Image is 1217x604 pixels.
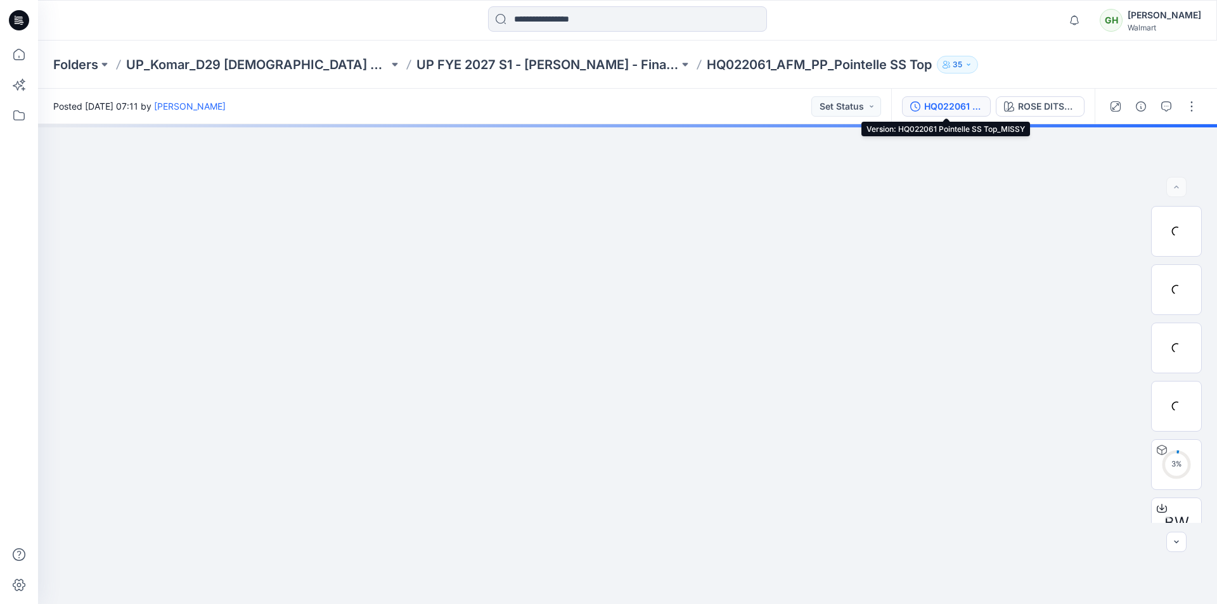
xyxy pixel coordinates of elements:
span: Posted [DATE] 07:11 by [53,100,226,113]
div: GH [1100,9,1123,32]
img: HQ022061 Pointelle SS Top_MISSY ROSE DITSY V3 CW9 [1152,440,1201,489]
button: HQ022061 Pointelle SS Top_MISSY [902,96,991,117]
div: 3 % [1161,459,1192,470]
button: 35 [937,56,978,74]
div: HQ022061 Pointelle SS Top_MISSY [924,100,982,113]
div: [PERSON_NAME] [1128,8,1201,23]
a: UP FYE 2027 S1 - [PERSON_NAME] - Final Approval Board [416,56,679,74]
a: [PERSON_NAME] [154,101,226,112]
div: Walmart [1128,23,1201,32]
p: 35 [953,58,962,72]
div: ROSE DITSY V3 CW9 [1018,100,1076,113]
span: BW [1164,511,1189,534]
a: UP_Komar_D29 [DEMOGRAPHIC_DATA] Sleep [126,56,389,74]
button: ROSE DITSY V3 CW9 [996,96,1085,117]
p: HQ022061_AFM_PP_Pointelle SS Top [707,56,932,74]
button: Details [1131,96,1151,117]
a: Folders [53,56,98,74]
